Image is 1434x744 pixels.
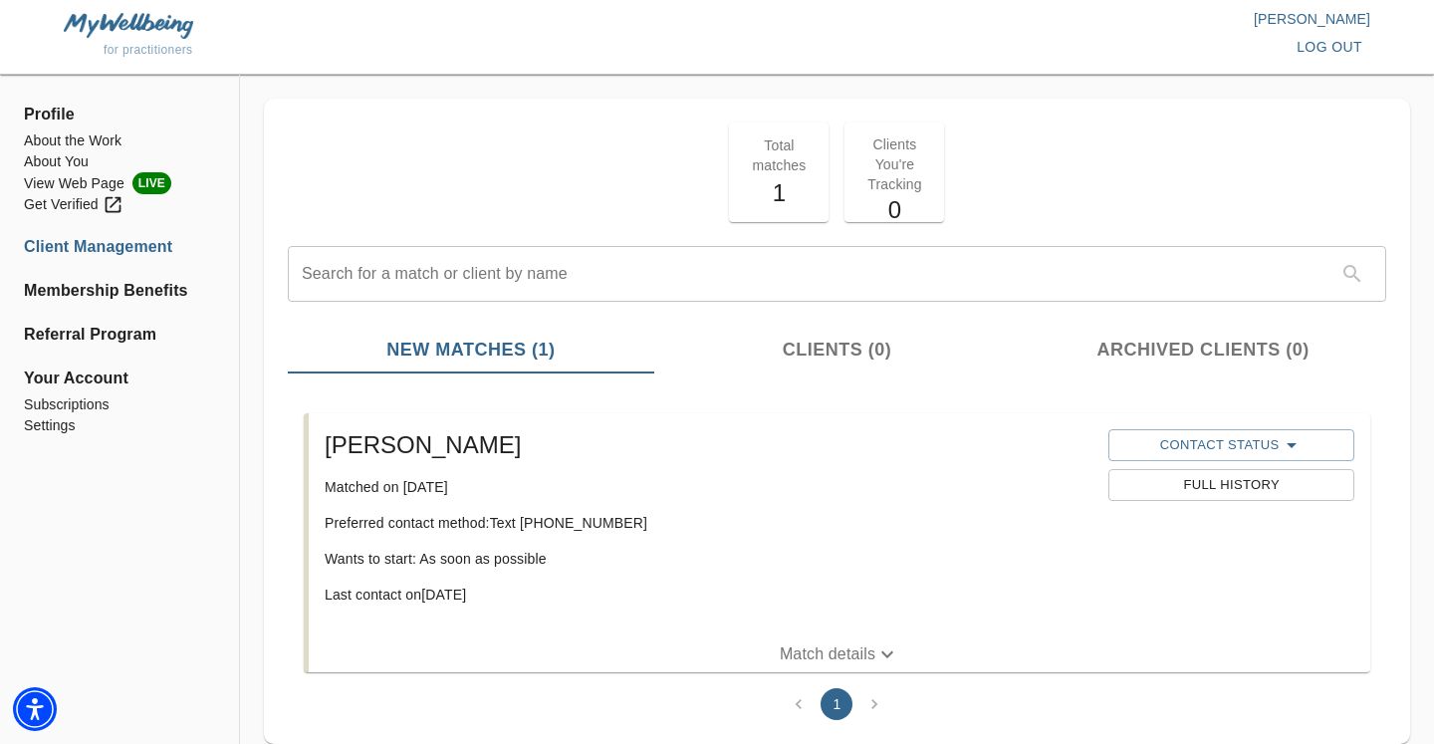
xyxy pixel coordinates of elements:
[24,235,215,259] a: Client Management
[24,172,215,194] a: View Web PageLIVE
[666,337,1009,364] span: Clients (0)
[64,13,193,38] img: MyWellbeing
[309,636,1370,672] button: Match details
[741,177,817,209] h5: 1
[325,549,1092,569] p: Wants to start: As soon as possible
[24,415,215,436] a: Settings
[13,687,57,731] div: Accessibility Menu
[325,477,1092,497] p: Matched on [DATE]
[856,134,932,194] p: Clients You're Tracking
[104,43,193,57] span: for practitioners
[821,688,852,720] button: page 1
[132,172,171,194] span: LIVE
[24,323,215,347] a: Referral Program
[24,151,215,172] a: About You
[717,9,1370,29] p: [PERSON_NAME]
[1118,474,1343,497] span: Full History
[24,279,215,303] a: Membership Benefits
[24,130,215,151] a: About the Work
[24,367,215,390] span: Your Account
[325,429,1092,461] h5: [PERSON_NAME]
[741,135,817,175] p: Total matches
[325,585,1092,605] p: Last contact on [DATE]
[300,337,642,364] span: New Matches (1)
[780,688,893,720] nav: pagination navigation
[1297,35,1362,60] span: log out
[1118,433,1343,457] span: Contact Status
[24,394,215,415] a: Subscriptions
[780,642,875,666] p: Match details
[1108,429,1353,461] button: Contact Status
[1289,29,1370,66] button: log out
[1108,469,1353,501] button: Full History
[24,172,215,194] li: View Web Page
[24,194,123,215] div: Get Verified
[24,194,215,215] a: Get Verified
[24,103,215,126] span: Profile
[325,513,1092,533] p: Preferred contact method: Text [PHONE_NUMBER]
[856,194,932,226] h5: 0
[1032,337,1374,364] span: Archived Clients (0)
